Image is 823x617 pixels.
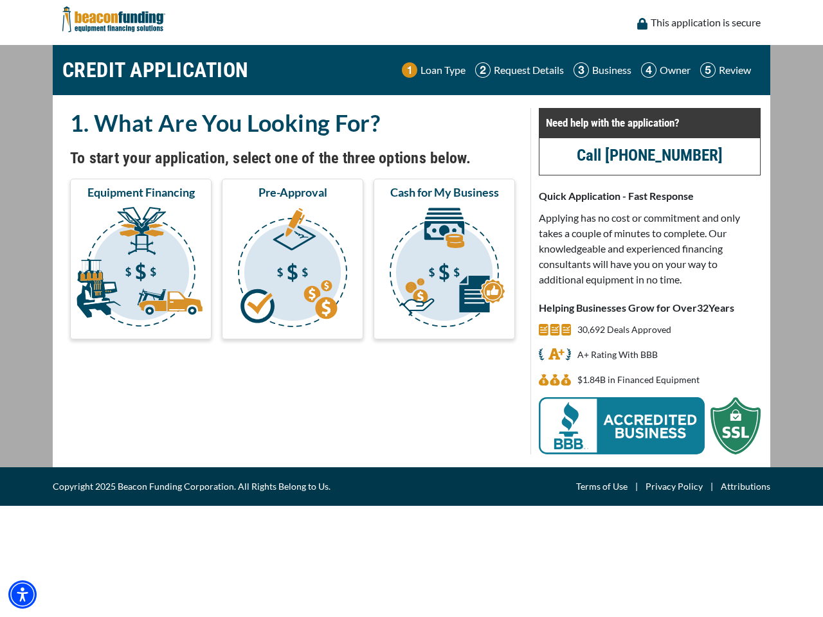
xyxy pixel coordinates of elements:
[258,184,327,200] span: Pre-Approval
[628,479,646,494] span: |
[577,347,658,362] p: A+ Rating With BBB
[70,108,515,138] h2: 1. What Are You Looking For?
[539,300,761,316] p: Helping Businesses Grow for Over Years
[475,62,491,78] img: Step 2
[374,179,515,339] button: Cash for My Business
[8,580,37,609] div: Accessibility Menu
[546,115,754,130] p: Need help with the application?
[390,184,499,200] span: Cash for My Business
[222,179,363,339] button: Pre-Approval
[719,62,751,78] p: Review
[376,205,512,334] img: Cash for My Business
[577,146,723,165] a: Call [PHONE_NUMBER]
[660,62,691,78] p: Owner
[574,62,589,78] img: Step 3
[53,479,330,494] span: Copyright 2025 Beacon Funding Corporation. All Rights Belong to Us.
[421,62,466,78] p: Loan Type
[87,184,195,200] span: Equipment Financing
[539,188,761,204] p: Quick Application - Fast Response
[62,51,249,89] h1: CREDIT APPLICATION
[70,147,515,169] h4: To start your application, select one of the three options below.
[700,62,716,78] img: Step 5
[697,301,709,314] span: 32
[539,210,761,287] p: Applying has no cost or commitment and only takes a couple of minutes to complete. Our knowledgea...
[494,62,564,78] p: Request Details
[577,372,700,388] p: $1,835,173,041 in Financed Equipment
[641,62,656,78] img: Step 4
[651,15,761,30] p: This application is secure
[721,479,770,494] a: Attributions
[539,397,761,454] img: BBB Acredited Business and SSL Protection
[224,205,361,334] img: Pre-Approval
[576,479,628,494] a: Terms of Use
[73,205,209,334] img: Equipment Financing
[70,179,212,339] button: Equipment Financing
[703,479,721,494] span: |
[637,18,647,30] img: lock icon to convery security
[592,62,631,78] p: Business
[577,322,671,337] p: 30,692 Deals Approved
[646,479,703,494] a: Privacy Policy
[402,62,417,78] img: Step 1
